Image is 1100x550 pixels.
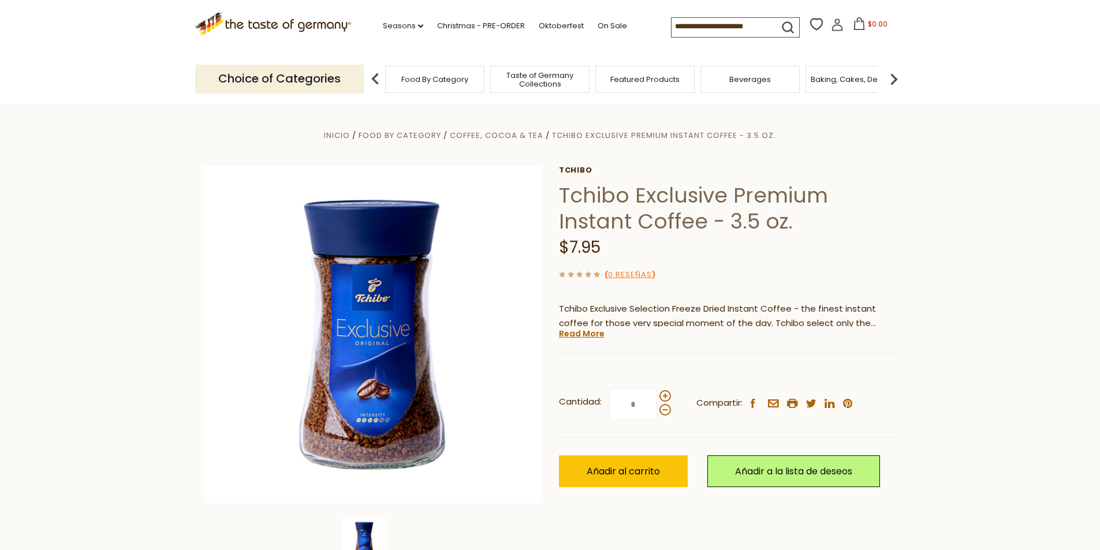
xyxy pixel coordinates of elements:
[559,328,605,339] a: Read More
[608,269,652,281] a: 0 reseñas
[401,75,468,84] a: Food By Category
[811,75,900,84] a: Baking, Cakes, Desserts
[868,19,888,29] span: $0.00
[696,396,743,410] span: Compartir:
[437,20,525,32] a: Christmas - PRE-ORDER
[605,269,655,280] span: ( )
[494,71,586,88] a: Taste of Germany Collections
[882,68,905,91] img: next arrow
[729,75,771,84] a: Beverages
[559,455,688,487] button: Añadir al carrito
[364,68,387,91] img: previous arrow
[707,455,880,487] a: Añadir a la lista de deseos
[324,130,350,141] a: Inicio
[598,20,627,32] a: On Sale
[204,166,542,503] img: Tchibo Exclusive Premium Instant Coffee
[450,130,543,141] a: Coffee, Cocoa & Tea
[383,20,423,32] a: Seasons
[559,182,897,234] h1: Tchibo Exclusive Premium Instant Coffee - 3.5 oz.
[552,130,776,141] a: Tchibo Exclusive Premium Instant Coffee - 3.5 oz.
[195,65,364,93] p: Choice of Categories
[587,465,660,478] span: Añadir al carrito
[559,236,601,259] span: $7.95
[610,75,680,84] a: Featured Products
[559,302,897,331] p: Tchibo Exclusive Selection Freeze Dried Instant Coffee - the finest instant coffee for those very...
[610,388,657,420] input: Cantidad:
[539,20,584,32] a: Oktoberfest
[846,17,895,35] button: $0.00
[359,130,441,141] a: Food By Category
[559,166,897,175] a: Tchibo
[559,395,602,409] strong: Cantidad:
